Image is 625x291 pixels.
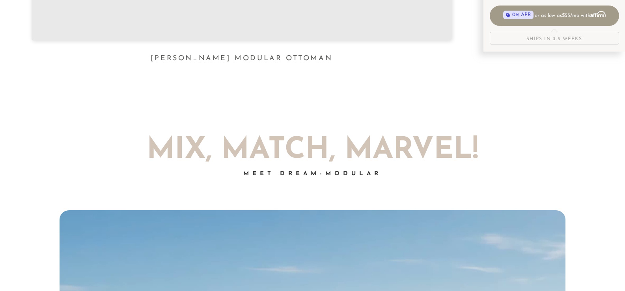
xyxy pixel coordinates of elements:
[96,136,530,165] h2: Mix, Match, Marvel!
[490,6,619,26] a: 0% APRor as low as $55/mo with Affirm - Learn more about Affirm Financing (opens in modal)
[243,171,382,177] span: Meet Dream-Modular
[562,13,570,18] span: $55
[490,32,619,44] div: Ships in 3-5 Weeks
[590,11,605,17] span: Affirm
[591,256,619,285] iframe: Chat
[503,11,534,20] span: 0% APR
